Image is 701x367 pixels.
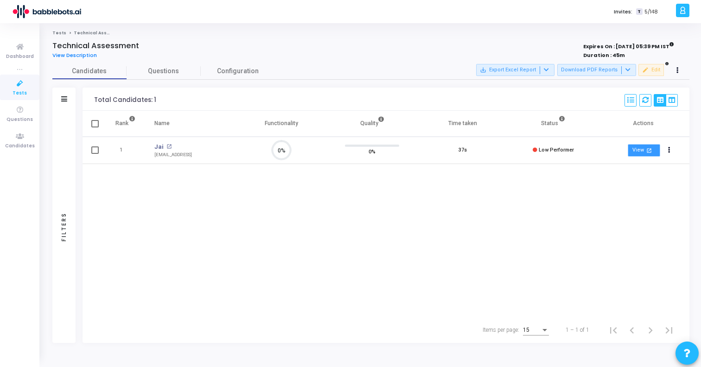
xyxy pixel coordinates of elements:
button: Next page [641,321,660,339]
button: First page [604,321,623,339]
span: T [636,8,642,15]
th: Status [508,111,599,137]
th: Actions [599,111,689,137]
span: 15 [523,327,529,333]
mat-icon: edit [642,67,649,73]
span: Questions [127,66,201,76]
strong: Expires On : [DATE] 05:39 PM IST [583,40,674,51]
div: Time taken [448,118,477,128]
a: Jai [154,142,164,152]
button: Last page [660,321,678,339]
span: Configuration [217,66,259,76]
mat-icon: open_in_new [645,146,653,154]
strong: Duration : 45m [583,51,625,59]
button: Actions [663,144,676,157]
div: Name [154,118,170,128]
button: Export Excel Report [476,64,554,76]
span: Candidates [52,66,127,76]
th: Rank [106,111,145,137]
a: View Description [52,52,104,58]
span: Low Performer [539,147,574,153]
th: Functionality [236,111,327,137]
mat-icon: open_in_new [166,144,172,149]
button: Previous page [623,321,641,339]
mat-select: Items per page: [523,327,549,334]
button: Download PDF Reports [557,64,636,76]
span: 5/148 [644,8,658,16]
button: Edit [638,64,664,76]
td: 1 [106,137,145,164]
div: Total Candidates: 1 [94,96,156,104]
span: Tests [13,89,27,97]
div: View Options [654,94,678,107]
nav: breadcrumb [52,30,689,36]
a: Tests [52,30,66,36]
div: Filters [60,176,68,278]
label: Invites: [614,8,632,16]
span: Questions [6,116,33,124]
img: logo [12,2,81,21]
div: [EMAIL_ADDRESS] [154,152,192,158]
span: Technical Assessment [74,30,127,36]
div: Items per page: [483,326,519,334]
h4: Technical Assessment [52,41,139,51]
th: Quality [327,111,418,137]
span: 0% [369,147,376,156]
div: 37s [459,146,467,154]
a: View [628,144,660,157]
span: View Description [52,51,97,59]
mat-icon: save_alt [480,67,486,73]
div: 1 – 1 of 1 [566,326,589,334]
span: Candidates [5,142,35,150]
span: Dashboard [6,53,34,61]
